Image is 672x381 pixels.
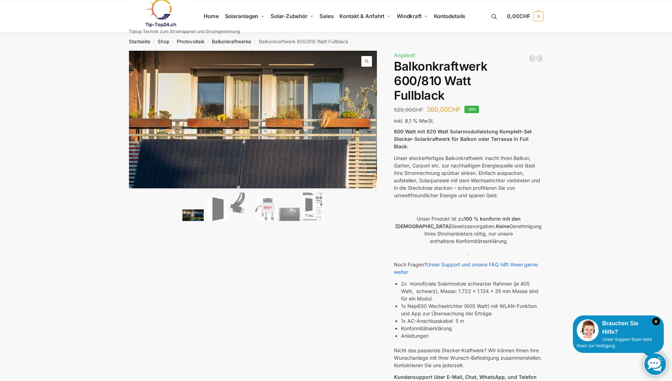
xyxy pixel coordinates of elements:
[268,0,317,32] a: Solar-Zubehör
[395,216,521,229] strong: 100 % konform mit den [DEMOGRAPHIC_DATA]
[431,0,468,32] a: Kontodetails
[412,106,423,113] span: CHF
[394,0,431,32] a: Windkraft
[536,55,543,62] a: 890/600 Watt Solarkraftwerk + 2,7 KW Batteriespeicher Genehmigungsfrei
[394,215,543,245] p: Unser Produkt ist zu Gesetzesvorgaben. Genehmigung Ihres Stromanbieters nötig, nur unsere enthalt...
[339,13,384,20] span: Kontakt & Anfahrt
[529,55,536,62] a: Balkonkraftwerk 445/600 Watt Bificial
[394,261,543,276] p: Noch Fragen?
[377,51,626,336] img: Balkonkraftwerk 600/810 Watt Fullblack 3
[251,39,259,45] span: /
[434,13,465,20] span: Kontodetails
[577,319,599,341] img: Customer service
[394,52,416,58] span: Angebot!
[507,6,543,27] a: 0,00CHF 0
[394,249,543,256] p: .
[129,29,240,34] p: Tiptop Technik zum Stromsparen und Stromgewinnung
[271,13,307,20] span: Solar-Zubehör
[397,13,422,20] span: Windkraft
[320,13,334,20] span: Sales
[401,302,543,317] li: 1x Nep600 Wechselrichter (600 Watt) mit WLAN-Funktion und App zur Überwachung der Erträge
[303,191,324,221] img: Balkonkraftwerk 600/810 Watt Fullblack – Bild 6
[394,154,543,199] p: Unser steckerfertiges Balkonkraftwerk macht Ihren Balkon, Garten, Carport etc. zur nachhaltigen E...
[577,319,660,336] div: Brauchen Sie Hilfe?
[317,0,337,32] a: Sales
[448,106,461,113] span: CHF
[394,59,543,103] h1: Balkonkraftwerk 600/810 Watt Fullblack
[279,208,300,221] img: Balkonkraftwerk 600/810 Watt Fullblack – Bild 5
[182,209,204,221] img: 2 Balkonkraftwerke
[225,13,259,20] span: Solaranlagen
[401,317,543,325] li: 1x AC-Anschlusskabel 5 m
[116,32,556,51] nav: Breadcrumb
[337,0,394,32] a: Kontakt & Anfahrt
[204,39,212,45] span: /
[394,128,532,149] strong: 600 Watt mit 820 Watt Solarmodulleistung Komplett-Set Stecker-Solarkraftwerk für Balkon oder Terr...
[401,332,543,339] li: Anleitungen
[394,118,434,124] span: inkl. 8,1 % MwSt.
[464,106,479,113] span: -31%
[401,325,543,332] li: Konformitätserklärung
[401,280,543,302] li: 2x monoficiale Solarmodule schwarzer Rahmen (je 405 Watt, schwarz), Masse: 1.722 x 1.134 x 35 mm ...
[177,39,204,44] a: Photovoltaik
[222,0,267,32] a: Solaranlagen
[533,11,543,21] span: 0
[129,39,150,44] a: Startseite
[255,198,276,221] img: NEP 800 Drosselbar auf 600 Watt
[212,39,251,44] a: Balkonkraftwerke
[150,39,158,45] span: /
[519,13,530,20] span: CHF
[394,261,538,275] a: Unser Support und unsere FAQ hilft Ihnen gerne weiter
[158,39,169,44] a: Shop
[394,347,543,369] p: Nicht das passende Stecker-Kraftwerk? Wir können Ihnen Ihre Wunschanlage mit Ihrer Wunsch-Befesti...
[231,193,252,221] img: Anschlusskabel-3meter_schweizer-stecker
[496,223,509,229] strong: Keine
[577,337,652,348] span: Unser Support-Team steht Ihnen zur Verfügung
[652,317,660,325] i: Schließen
[207,197,228,221] img: TommaTech Vorderseite
[427,106,461,113] bdi: 360,00
[169,39,177,45] span: /
[507,13,530,20] span: 0,00
[394,106,423,113] bdi: 520,00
